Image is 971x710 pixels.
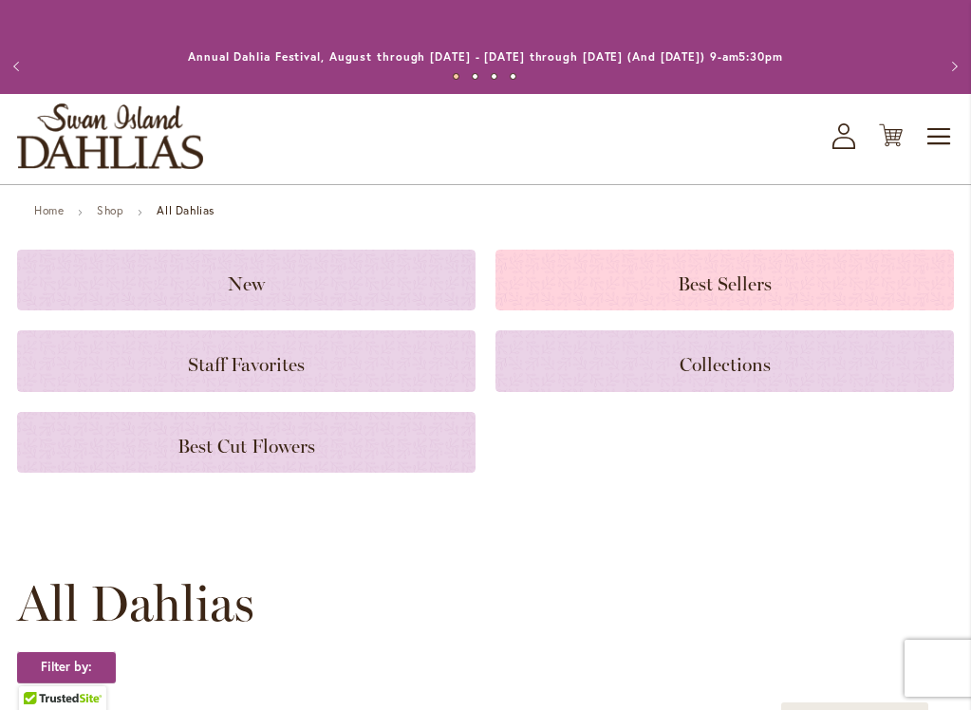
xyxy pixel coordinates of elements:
[495,250,954,310] a: Best Sellers
[34,203,64,217] a: Home
[188,353,305,376] span: Staff Favorites
[17,250,476,310] a: New
[680,353,771,376] span: Collections
[97,203,123,217] a: Shop
[510,73,516,80] button: 4 of 4
[17,412,476,473] a: Best Cut Flowers
[14,643,67,696] iframe: Launch Accessibility Center
[472,73,478,80] button: 2 of 4
[17,330,476,391] a: Staff Favorites
[491,73,497,80] button: 3 of 4
[228,272,265,295] span: New
[17,575,254,632] span: All Dahlias
[453,73,459,80] button: 1 of 4
[188,49,783,64] a: Annual Dahlia Festival, August through [DATE] - [DATE] through [DATE] (And [DATE]) 9-am5:30pm
[17,103,203,169] a: store logo
[495,330,954,391] a: Collections
[157,203,215,217] strong: All Dahlias
[933,47,971,85] button: Next
[177,435,315,458] span: Best Cut Flowers
[678,272,772,295] span: Best Sellers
